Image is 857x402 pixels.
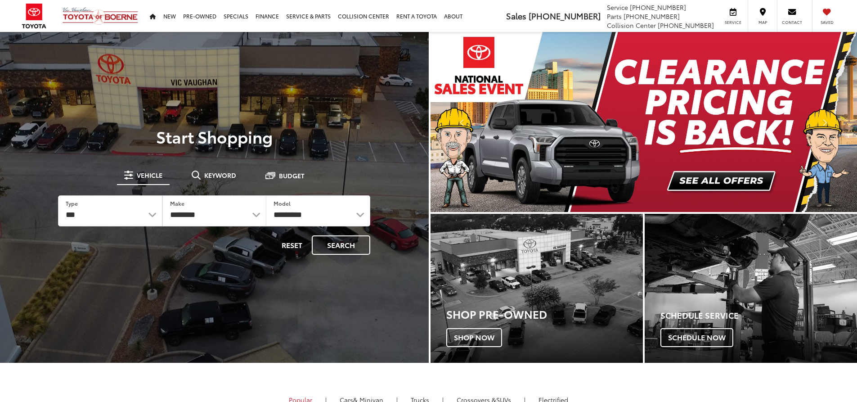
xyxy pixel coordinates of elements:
[274,235,310,255] button: Reset
[274,199,291,207] label: Model
[431,214,643,363] a: Shop Pre-Owned Shop Now
[38,127,391,145] p: Start Shopping
[658,21,714,30] span: [PHONE_NUMBER]
[431,214,643,363] div: Toyota
[312,235,370,255] button: Search
[793,50,857,194] button: Click to view next picture.
[607,21,656,30] span: Collision Center
[630,3,686,12] span: [PHONE_NUMBER]
[753,19,772,25] span: Map
[723,19,743,25] span: Service
[607,3,628,12] span: Service
[431,50,494,194] button: Click to view previous picture.
[446,328,502,347] span: Shop Now
[660,328,733,347] span: Schedule Now
[204,172,236,178] span: Keyword
[645,214,857,363] a: Schedule Service Schedule Now
[446,308,643,320] h3: Shop Pre-Owned
[170,199,184,207] label: Make
[607,12,622,21] span: Parts
[529,10,601,22] span: [PHONE_NUMBER]
[62,7,139,25] img: Vic Vaughan Toyota of Boerne
[137,172,162,178] span: Vehicle
[66,199,78,207] label: Type
[660,311,857,320] h4: Schedule Service
[624,12,680,21] span: [PHONE_NUMBER]
[506,10,526,22] span: Sales
[279,172,305,179] span: Budget
[817,19,837,25] span: Saved
[645,214,857,363] div: Toyota
[782,19,802,25] span: Contact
